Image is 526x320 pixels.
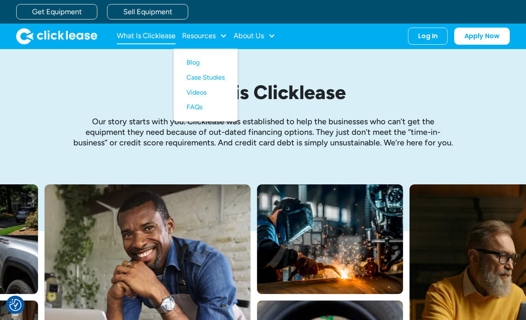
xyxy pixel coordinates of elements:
[418,32,438,40] div: Log In
[234,28,275,44] div: About Us
[187,85,225,100] a: Videos
[16,4,97,19] a: Get Equipment
[107,4,188,19] a: Sell Equipment
[257,184,403,294] img: A welder in a large mask working on a large pipe
[187,70,225,85] a: Case Studies
[9,299,21,311] button: Consent Preferences
[187,55,225,70] a: Blog
[454,28,510,45] a: Apply Now
[174,49,238,121] nav: Resources
[73,82,454,103] h1: What is Clicklease
[73,116,454,148] p: Our story starts with you. Clicklease was established to help the businesses who can’t get the eq...
[187,100,225,115] a: FAQs
[9,299,21,311] img: Revisit consent button
[117,28,176,44] a: What Is Clicklease
[16,28,97,44] img: Clicklease logo
[182,28,227,44] div: Resources
[16,28,97,44] a: home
